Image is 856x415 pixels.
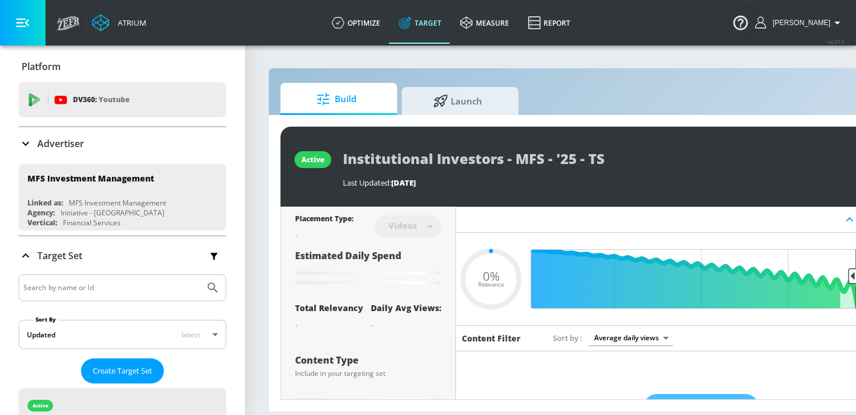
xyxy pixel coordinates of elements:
[93,364,152,378] span: Create Target Set
[483,270,500,282] span: 0%
[518,2,580,44] a: Report
[413,87,502,115] span: Launch
[828,39,844,45] span: v 4.25.2
[37,249,82,262] p: Target Set
[478,282,504,288] span: Relevance
[19,50,226,83] div: Platform
[724,6,757,39] button: Open Resource Center
[92,14,146,32] a: Atrium
[295,370,441,377] div: Include in your targeting set
[462,333,521,344] h6: Content Filter
[37,137,84,150] p: Advertiser
[292,85,381,113] span: Build
[22,60,61,73] p: Platform
[343,177,849,188] div: Last Updated:
[27,173,154,184] div: MFS Investment Management
[23,280,200,295] input: Search by name or Id
[27,198,63,208] div: Linked as:
[81,358,164,383] button: Create Target Set
[19,164,226,231] div: MFS Investment ManagementLinked as:MFS Investment ManagementAgency:Initiative - [GEOGRAPHIC_DATA]...
[301,155,324,165] div: active
[553,333,583,343] span: Sort by
[295,302,363,313] div: Total Relevancy
[383,221,423,231] div: Videos
[768,19,830,27] span: login as: kacey.labar@zefr.com
[73,93,129,106] p: DV360:
[27,330,55,340] div: Updated
[33,403,48,409] div: active
[19,236,226,275] div: Target Set
[451,2,518,44] a: measure
[295,249,441,288] div: Estimated Daily Spend
[390,2,451,44] a: Target
[295,214,353,226] div: Placement Type:
[27,218,57,228] div: Vertical:
[295,249,401,262] span: Estimated Daily Spend
[371,302,441,313] div: Daily Avg Views:
[295,355,441,365] div: Content Type
[181,330,201,340] span: latest
[19,127,226,160] div: Advertiser
[33,316,58,323] label: Sort By
[113,18,146,28] div: Atrium
[61,208,164,218] div: Initiative - [GEOGRAPHIC_DATA]
[755,16,844,30] button: [PERSON_NAME]
[69,198,166,208] div: MFS Investment Management
[391,177,416,188] span: [DATE]
[63,218,121,228] div: Financial Services
[322,2,390,44] a: optimize
[27,208,55,218] div: Agency:
[99,93,129,106] p: Youtube
[588,330,673,346] div: Average daily views
[19,82,226,117] div: DV360: Youtube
